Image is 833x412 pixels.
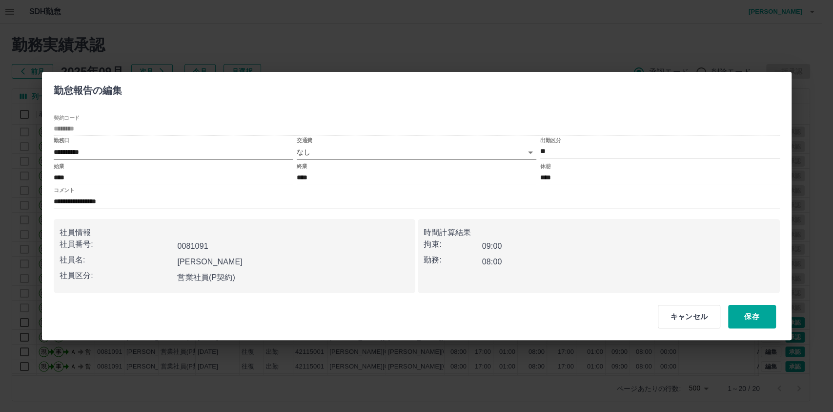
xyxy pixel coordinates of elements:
p: 社員名: [60,254,174,266]
label: 契約コード [54,114,80,122]
label: 交通費 [297,137,312,144]
label: 勤務日 [54,137,69,144]
p: 時間計算結果 [424,227,774,239]
label: 始業 [54,162,64,170]
label: 終業 [297,162,307,170]
button: キャンセル [658,305,720,328]
p: 社員番号: [60,239,174,250]
b: 09:00 [482,242,502,250]
p: 社員区分: [60,270,174,282]
h2: 勤怠報告の編集 [42,72,134,105]
label: 出勤区分 [540,137,561,144]
b: 営業社員(P契約) [177,273,235,282]
p: 拘束: [424,239,482,250]
div: なし [297,145,536,159]
b: 0081091 [177,242,208,250]
b: [PERSON_NAME] [177,258,243,266]
button: 保存 [728,305,776,328]
p: 勤務: [424,254,482,266]
b: 08:00 [482,258,502,266]
label: コメント [54,186,74,194]
p: 社員情報 [60,227,410,239]
label: 休憩 [540,162,550,170]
